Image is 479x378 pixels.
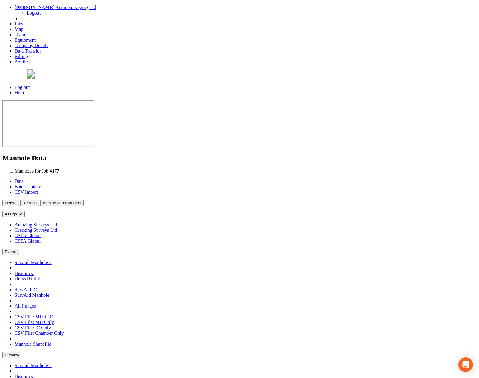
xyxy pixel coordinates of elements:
button: Assign To [2,211,25,217]
a: CSTA Global [15,238,41,244]
div: Open Intercom Messenger [458,357,473,372]
a: Team [15,32,25,37]
span: Acme Surveying Ltd [56,5,96,10]
a: Billing [15,54,28,59]
div: S [15,16,477,21]
strong: [PERSON_NAME] [15,5,54,10]
a: CSV File: MH Only [15,320,54,325]
a: Cracking Surveys Ltd [15,228,57,233]
a: All Images [15,303,36,309]
a: Equipment [15,37,36,43]
a: CSV File: MH + IC [15,314,53,319]
li: Manholes for Job 4177 [15,168,477,174]
a: Company Details [15,43,48,48]
a: Map [15,27,23,32]
a: CSV File: IC Only [15,325,51,330]
a: SurvAid IC [15,287,37,292]
a: CSV Import [15,189,38,195]
a: [PERSON_NAME] Acme Surveying Ltd [15,5,96,10]
button: Refresh [20,200,39,206]
a: Data Transfer [15,48,41,53]
a: Amazing Surveys Ltd [15,222,57,227]
a: Survaid Manhole 2 [15,363,52,368]
a: Jobs [15,21,23,26]
h2: Manhole Data [2,154,477,162]
a: Data [15,179,24,184]
a: Logout [27,10,41,15]
a: Batch Update [15,184,41,189]
a: United Utilities [15,276,44,281]
button: Back to Job Numbers [40,200,83,206]
a: Heathrow [15,271,34,276]
a: Manhole Shapefile [15,341,51,347]
a: Log out [15,85,30,90]
a: CSTA Global [15,233,41,238]
a: Help [15,90,24,95]
a: CSV File: Chamber Only [15,331,64,336]
button: Preview [2,352,21,358]
button: Export [2,249,19,255]
a: SurvAid Manhole [15,292,49,298]
a: Survaid Manhole 2 [15,260,52,265]
button: Delete [2,200,19,206]
a: Profile [15,59,28,64]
